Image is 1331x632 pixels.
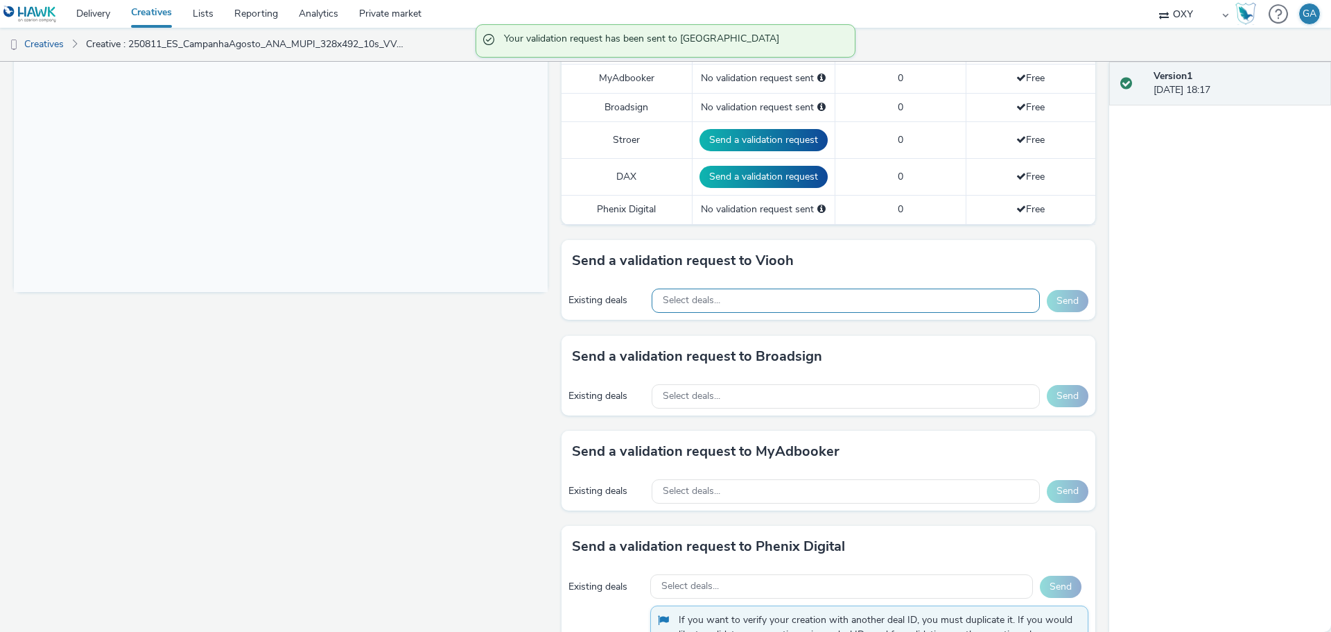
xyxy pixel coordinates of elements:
[699,166,828,188] button: Send a validation request
[817,203,826,216] div: Please select a deal below and click on Send to send a validation request to Phenix Digital.
[1047,385,1088,407] button: Send
[1303,3,1316,24] div: GA
[572,536,845,557] h3: Send a validation request to Phenix Digital
[568,389,645,403] div: Existing deals
[1040,576,1081,598] button: Send
[568,580,643,594] div: Existing deals
[1016,101,1045,114] span: Free
[1016,170,1045,183] span: Free
[562,122,692,159] td: Stroer
[663,391,720,402] span: Select deals...
[699,71,828,85] div: No validation request sent
[79,28,412,61] a: Creative : 250811_ES_CampanhaAgosto_ANA_MUPI_328x492_10s_VV.mp4
[663,295,720,307] span: Select deals...
[699,203,828,216] div: No validation request sent
[1154,69,1320,98] div: [DATE] 18:17
[562,93,692,121] td: Broadsign
[572,346,822,367] h3: Send a validation request to Broadsign
[504,32,841,50] span: Your validation request has been sent to [GEOGRAPHIC_DATA]
[568,484,645,498] div: Existing deals
[562,196,692,224] td: Phenix Digital
[568,293,645,307] div: Existing deals
[661,581,719,592] span: Select deals...
[898,101,903,114] span: 0
[572,250,794,271] h3: Send a validation request to Viooh
[1154,69,1192,83] strong: Version 1
[3,6,57,23] img: undefined Logo
[817,101,826,114] div: Please select a deal below and click on Send to send a validation request to Broadsign.
[1235,3,1256,25] img: Hawk Academy
[1016,133,1045,146] span: Free
[663,486,720,497] span: Select deals...
[699,129,828,151] button: Send a validation request
[1016,203,1045,216] span: Free
[898,71,903,85] span: 0
[1047,480,1088,502] button: Send
[562,65,692,93] td: MyAdbooker
[898,170,903,183] span: 0
[699,101,828,114] div: No validation request sent
[898,203,903,216] span: 0
[898,133,903,146] span: 0
[7,38,21,52] img: dooh
[1235,3,1262,25] a: Hawk Academy
[1016,71,1045,85] span: Free
[817,71,826,85] div: Please select a deal below and click on Send to send a validation request to MyAdbooker.
[572,441,840,462] h3: Send a validation request to MyAdbooker
[562,159,692,196] td: DAX
[1047,290,1088,312] button: Send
